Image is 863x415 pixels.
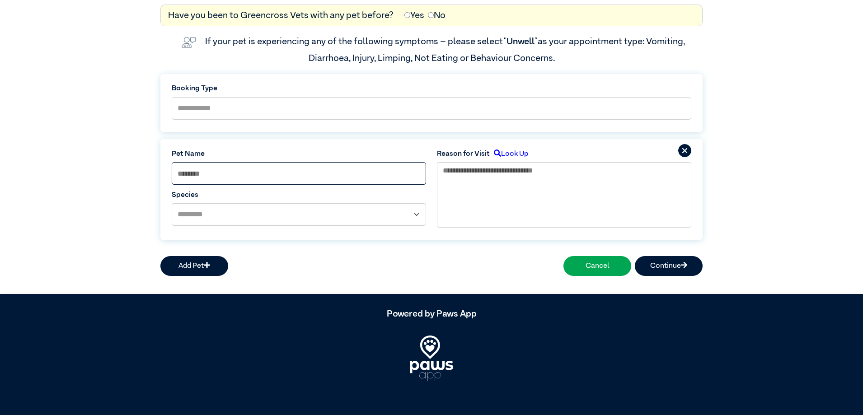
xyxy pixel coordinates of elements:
[428,9,446,22] label: No
[160,256,228,276] button: Add Pet
[503,37,538,46] span: “Unwell”
[437,149,490,159] label: Reason for Visit
[428,12,434,18] input: No
[172,190,426,201] label: Species
[490,149,528,159] label: Look Up
[160,308,703,319] h5: Powered by Paws App
[205,37,687,62] label: If your pet is experiencing any of the following symptoms – please select as your appointment typ...
[404,9,424,22] label: Yes
[635,256,703,276] button: Continue
[168,9,394,22] label: Have you been to Greencross Vets with any pet before?
[172,83,691,94] label: Booking Type
[172,149,426,159] label: Pet Name
[563,256,631,276] button: Cancel
[178,33,200,51] img: vet
[404,12,410,18] input: Yes
[410,336,453,381] img: PawsApp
